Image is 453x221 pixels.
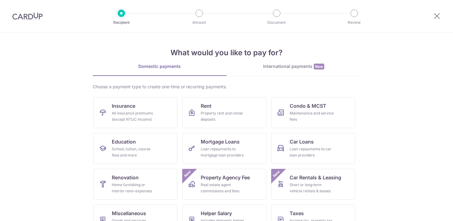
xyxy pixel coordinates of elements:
[112,146,156,158] div: School, tuition, course fees and more
[182,133,266,164] a: Mortgage LoansLoan repayments to mortgage loan providers
[112,102,135,110] span: Insurance
[271,169,281,179] span: New
[112,182,156,194] div: Home furnishing or interior reno-expenses
[290,146,334,158] div: Loan repayments to car loan providers
[271,169,355,200] a: Car Rentals & LeasingShort or long‑term vehicle rentals & leasesNew
[112,174,139,181] span: Renovation
[314,64,324,69] span: New
[201,102,212,110] span: Rent
[93,84,361,90] div: Choose a payment type to create one-time or recurring payments.
[201,182,245,194] div: Real estate agent commissions and fees
[201,138,240,145] span: Mortgage Loans
[112,210,146,217] span: Miscellaneous
[112,110,156,123] div: All insurance premiums (except NTUC Income)
[99,19,144,26] p: Recipient
[182,169,266,200] a: Property Agency FeeReal estate agent commissions and feesNew
[290,174,341,181] span: Car Rentals & Leasing
[290,110,334,123] div: Maintenance and service fees
[290,102,326,110] span: Condo & MCST
[182,169,192,179] span: New
[271,133,355,164] a: Car LoansLoan repayments to car loan providers
[290,210,304,217] span: Taxes
[290,138,314,145] span: Car Loans
[93,169,177,200] a: RenovationHome furnishing or interior reno-expenses
[201,146,245,158] div: Loan repayments to mortgage loan providers
[182,97,266,128] a: RentProperty rent and rental deposits
[176,19,222,26] p: Amount
[112,138,136,145] span: Education
[227,63,361,70] div: International payments
[201,174,250,181] span: Property Agency Fee
[271,97,355,128] a: Condo & MCSTMaintenance and service fees
[93,47,361,58] h4: What would you like to pay for?
[12,12,43,20] img: CardUp
[93,133,177,164] a: EducationSchool, tuition, course fees and more
[93,97,177,128] a: InsuranceAll insurance premiums (except NTUC Income)
[201,110,245,123] div: Property rent and rental deposits
[254,19,300,26] p: Document
[331,19,377,26] p: Review
[290,182,334,194] div: Short or long‑term vehicle rentals & leases
[93,63,227,69] div: Domestic payments
[201,210,232,217] span: Helper Salary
